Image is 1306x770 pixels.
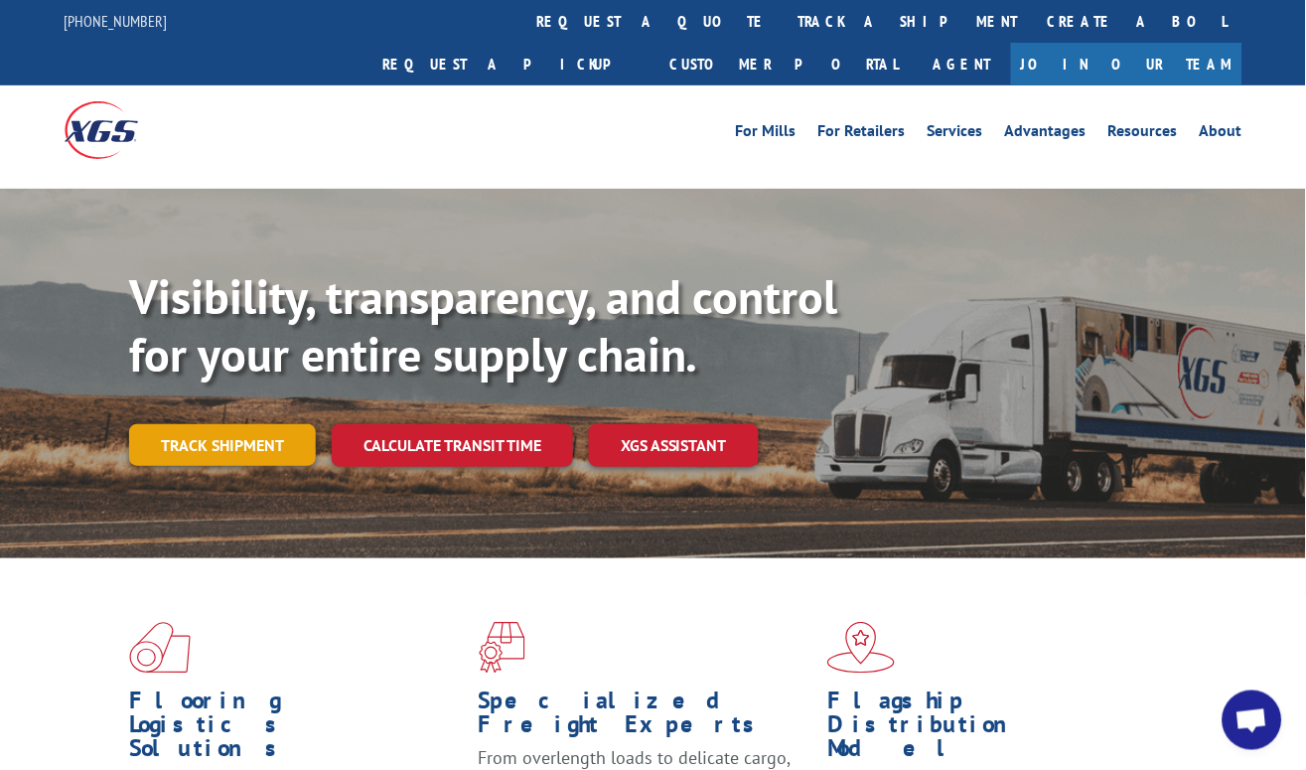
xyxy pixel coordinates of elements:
[928,123,983,145] a: Services
[914,43,1011,85] a: Agent
[1223,691,1282,750] div: Open chat
[129,424,316,466] a: Track shipment
[368,43,655,85] a: Request a pickup
[65,11,168,31] a: [PHONE_NUMBER]
[818,123,906,145] a: For Retailers
[655,43,914,85] a: Customer Portal
[589,424,759,467] a: XGS ASSISTANT
[129,265,838,385] b: Visibility, transparency, and control for your entire supply chain.
[736,123,797,145] a: For Mills
[332,424,573,467] a: Calculate transit time
[129,622,191,674] img: xgs-icon-total-supply-chain-intelligence-red
[1011,43,1242,85] a: Join Our Team
[479,622,525,674] img: xgs-icon-focused-on-flooring-red
[1108,123,1178,145] a: Resources
[1005,123,1087,145] a: Advantages
[479,690,813,747] h1: Specialized Freight Experts
[1200,123,1242,145] a: About
[827,622,896,674] img: xgs-icon-flagship-distribution-model-red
